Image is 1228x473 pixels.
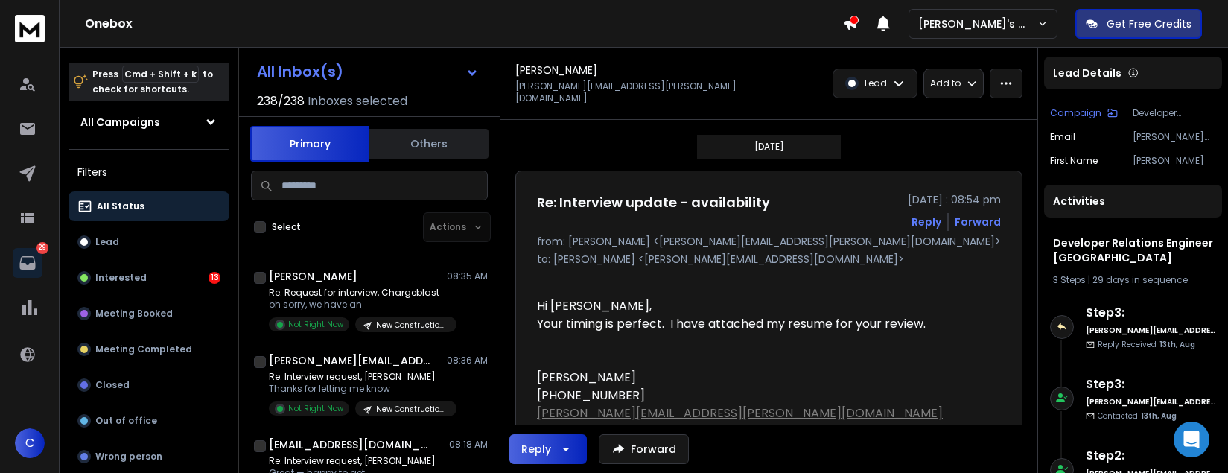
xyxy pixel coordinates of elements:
p: to: [PERSON_NAME] <[PERSON_NAME][EMAIL_ADDRESS][DOMAIN_NAME]> [537,252,1001,267]
h6: Step 3 : [1086,375,1216,393]
div: 13 [209,272,220,284]
span: 238 / 238 [257,92,305,110]
p: Meeting Completed [95,343,192,355]
button: Forward [599,434,689,464]
button: Meeting Booked [69,299,229,328]
p: New ConstructionX [376,404,448,415]
button: Reply [509,434,587,464]
p: 08:35 AM [447,270,488,282]
label: Select [272,221,301,233]
div: Your timing is perfect. I have attached my resume for your review. [537,315,972,333]
span: 29 days in sequence [1092,273,1188,286]
h1: Re: Interview update - availability [537,192,770,213]
span: Cmd + Shift + k [122,66,199,83]
p: 08:18 AM [449,439,488,451]
button: Primary [250,126,369,162]
a: [PERSON_NAME][EMAIL_ADDRESS][PERSON_NAME][DOMAIN_NAME] [537,404,943,422]
button: Closed [69,370,229,400]
h1: [PERSON_NAME] [269,269,357,284]
p: Press to check for shortcuts. [92,67,213,97]
p: Wrong person [95,451,162,463]
h1: [PERSON_NAME] [515,63,597,77]
button: Reply [912,215,941,229]
button: Out of office [69,406,229,436]
img: logo [15,15,45,42]
button: Meeting Completed [69,334,229,364]
button: C [15,428,45,458]
button: All Inbox(s) [245,57,491,86]
h1: [EMAIL_ADDRESS][DOMAIN_NAME] [269,437,433,452]
span: 13th, Aug [1141,410,1177,422]
p: Lead Details [1053,66,1122,80]
div: Hi [PERSON_NAME], [537,297,972,315]
p: [PERSON_NAME][EMAIL_ADDRESS][PERSON_NAME][DOMAIN_NAME] [1133,131,1216,143]
p: Developer Relations Engineer [GEOGRAPHIC_DATA] [1133,107,1216,119]
p: First Name [1050,155,1098,167]
h6: Step 2 : [1086,447,1216,465]
p: Not Right Now [288,403,343,414]
h6: [PERSON_NAME][EMAIL_ADDRESS][DOMAIN_NAME] [1086,396,1216,407]
span: 13th, Aug [1159,339,1195,350]
p: Get Free Credits [1107,16,1192,31]
button: Campaign [1050,107,1118,119]
p: Reply Received [1098,339,1195,350]
p: [PERSON_NAME] [1133,155,1216,167]
p: oh sorry, we have an [269,299,448,311]
p: New ConstructionX [376,320,448,331]
h6: Step 3 : [1086,304,1216,322]
div: [PERSON_NAME] [537,369,972,422]
button: Interested13 [69,263,229,293]
p: from: [PERSON_NAME] <[PERSON_NAME][EMAIL_ADDRESS][PERSON_NAME][DOMAIN_NAME]> [537,234,1001,249]
button: Get Free Credits [1075,9,1202,39]
p: Contacted [1098,410,1177,422]
h3: Inboxes selected [308,92,407,110]
p: Interested [95,272,147,284]
p: 08:36 AM [447,355,488,366]
p: 29 [36,242,48,254]
div: Open Intercom Messenger [1174,422,1209,457]
p: Re: Interview request, [PERSON_NAME] [269,455,448,467]
p: Re: Interview request, [PERSON_NAME] [269,371,448,383]
button: Wrong person [69,442,229,472]
button: All Status [69,191,229,221]
button: Others [369,127,489,160]
h6: [PERSON_NAME][EMAIL_ADDRESS][DOMAIN_NAME] [1086,325,1216,336]
p: [DATE] : 08:54 pm [908,192,1001,207]
div: Activities [1044,185,1222,218]
p: Email [1050,131,1075,143]
h3: Filters [69,162,229,182]
h1: All Campaigns [80,115,160,130]
p: All Status [97,200,144,212]
button: Lead [69,227,229,257]
p: Add to [930,77,961,89]
p: [PERSON_NAME]'s Workspace [918,16,1037,31]
a: 29 [13,248,42,278]
p: [PERSON_NAME][EMAIL_ADDRESS][PERSON_NAME][DOMAIN_NAME] [515,80,765,104]
div: | [1053,274,1213,286]
p: Re: Request for interview, Chargeblast [269,287,448,299]
h1: Onebox [85,15,843,33]
h1: All Inbox(s) [257,64,343,79]
p: Closed [95,379,130,391]
p: Campaign [1050,107,1101,119]
div: Reply [521,442,551,457]
span: 3 Steps [1053,273,1086,286]
p: Lead [865,77,887,89]
p: Thanks for letting me know [269,383,448,395]
div: Forward [955,215,1001,229]
p: [DATE] [754,141,784,153]
h1: [PERSON_NAME][EMAIL_ADDRESS][DOMAIN_NAME] [269,353,433,368]
p: Lead [95,236,119,248]
h1: Developer Relations Engineer [GEOGRAPHIC_DATA] [1053,235,1213,265]
div: [PHONE_NUMBER] [537,387,972,404]
p: Not Right Now [288,319,343,330]
button: All Campaigns [69,107,229,137]
p: Meeting Booked [95,308,173,320]
p: Out of office [95,415,157,427]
